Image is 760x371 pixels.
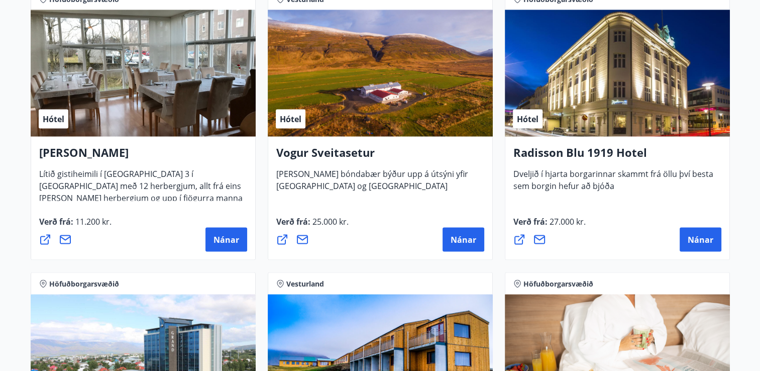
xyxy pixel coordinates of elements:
span: Nánar [451,234,476,245]
span: 25.000 kr. [310,216,349,227]
span: 11.200 kr. [73,216,112,227]
h4: Vogur Sveitasetur [276,145,484,168]
span: Nánar [213,234,239,245]
span: [PERSON_NAME] bóndabær býður upp á útsýni yfir [GEOGRAPHIC_DATA] og [GEOGRAPHIC_DATA] [276,168,468,200]
span: Lítið gistiheimili í [GEOGRAPHIC_DATA] 3 í [GEOGRAPHIC_DATA] með 12 herbergjum, allt frá eins [PE... [39,168,243,224]
span: Dveljið í hjarta borgarinnar skammt frá öllu því besta sem borgin hefur að bjóða [513,168,713,200]
span: Verð frá : [39,216,112,235]
button: Nánar [680,228,721,252]
span: Höfuðborgarsvæðið [523,279,593,289]
span: Hótel [280,114,301,125]
span: Vesturland [286,279,324,289]
span: Nánar [688,234,713,245]
button: Nánar [443,228,484,252]
button: Nánar [205,228,247,252]
span: Verð frá : [276,216,349,235]
span: Höfuðborgarsvæðið [49,279,119,289]
span: Hótel [517,114,538,125]
span: Hótel [43,114,64,125]
h4: [PERSON_NAME] [39,145,247,168]
span: 27.000 kr. [548,216,586,227]
span: Verð frá : [513,216,586,235]
h4: Radisson Blu 1919 Hotel [513,145,721,168]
